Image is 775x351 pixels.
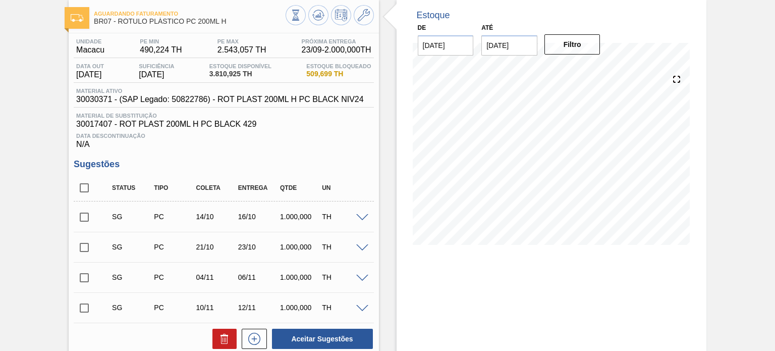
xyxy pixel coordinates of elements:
span: Estoque Disponível [209,63,271,69]
span: PE MAX [217,38,266,44]
span: Próxima Entrega [302,38,371,44]
div: Sugestão Criada [109,213,155,221]
div: 14/10/2025 [194,213,240,221]
div: Coleta [194,184,240,191]
span: Unidade [76,38,104,44]
div: 1.000,000 [278,243,323,251]
span: Estoque Bloqueado [306,63,371,69]
div: Pedido de Compra [151,304,197,312]
div: TH [319,304,365,312]
div: Estoque [417,10,450,21]
button: Ir ao Master Data / Geral [354,5,374,25]
div: Qtde [278,184,323,191]
span: 3.810,925 TH [209,70,271,78]
button: Filtro [544,34,600,55]
div: 10/11/2025 [194,304,240,312]
span: Macacu [76,45,104,55]
span: 490,224 TH [140,45,182,55]
span: PE MIN [140,38,182,44]
div: 16/10/2025 [236,213,282,221]
div: Pedido de Compra [151,273,197,281]
div: Pedido de Compra [151,213,197,221]
div: UN [319,184,365,191]
h3: Sugestões [74,159,373,170]
div: TH [319,243,365,251]
div: Nova sugestão [237,329,267,349]
div: Sugestão Criada [109,304,155,312]
div: Entrega [236,184,282,191]
div: 12/11/2025 [236,304,282,312]
span: Suficiência [139,63,174,69]
span: 30030371 - (SAP Legado: 50822786) - ROT PLAST 200ML H PC BLACK NIV24 [76,95,364,104]
input: dd/mm/yyyy [481,35,537,56]
div: TH [319,213,365,221]
div: Aceitar Sugestões [267,328,374,350]
div: 21/10/2025 [194,243,240,251]
button: Atualizar Gráfico [308,5,328,25]
img: Ícone [71,14,83,22]
span: Data Descontinuação [76,133,371,139]
span: BR07 - RÓTULO PLÁSTICO PC 200ML H [94,18,285,25]
div: N/A [74,129,373,149]
div: 04/11/2025 [194,273,240,281]
button: Programar Estoque [331,5,351,25]
div: 06/11/2025 [236,273,282,281]
div: 1.000,000 [278,213,323,221]
div: 23/10/2025 [236,243,282,251]
div: Sugestão Criada [109,273,155,281]
div: 1.000,000 [278,304,323,312]
div: Pedido de Compra [151,243,197,251]
div: 1.000,000 [278,273,323,281]
span: Data out [76,63,104,69]
button: Aceitar Sugestões [272,329,373,349]
label: De [418,24,426,31]
span: 509,699 TH [306,70,371,78]
span: Material de Substituição [76,113,371,119]
div: TH [319,273,365,281]
span: 2.543,057 TH [217,45,266,55]
span: Aguardando Faturamento [94,11,285,17]
span: [DATE] [139,70,174,79]
span: Material ativo [76,88,364,94]
div: Status [109,184,155,191]
div: Excluir Sugestões [207,329,237,349]
label: Até [481,24,493,31]
span: [DATE] [76,70,104,79]
button: Visão Geral dos Estoques [286,5,306,25]
span: 23/09 - 2.000,000 TH [302,45,371,55]
input: dd/mm/yyyy [418,35,474,56]
div: Sugestão Criada [109,243,155,251]
div: Tipo [151,184,197,191]
span: 30017407 - ROT PLAST 200ML H PC BLACK 429 [76,120,371,129]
